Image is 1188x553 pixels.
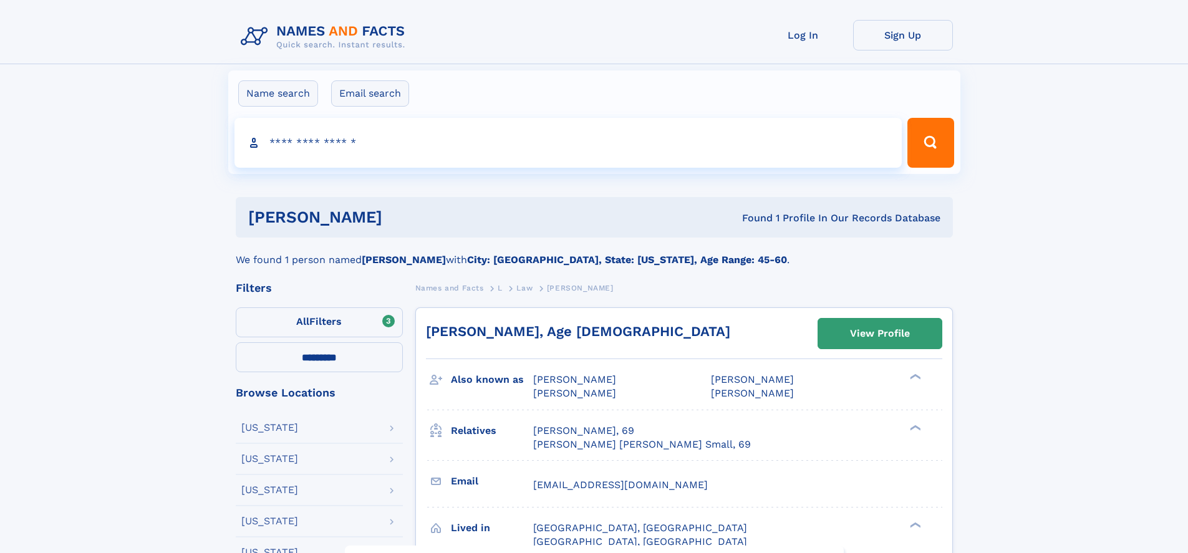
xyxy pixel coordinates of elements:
[241,516,298,526] div: [US_STATE]
[426,324,730,339] a: [PERSON_NAME], Age [DEMOGRAPHIC_DATA]
[241,454,298,464] div: [US_STATE]
[236,20,415,54] img: Logo Names and Facts
[850,319,910,348] div: View Profile
[415,280,484,296] a: Names and Facts
[533,536,747,547] span: [GEOGRAPHIC_DATA], [GEOGRAPHIC_DATA]
[907,423,922,431] div: ❯
[516,284,533,292] span: Law
[853,20,953,50] a: Sign Up
[498,284,503,292] span: L
[547,284,614,292] span: [PERSON_NAME]
[533,387,616,399] span: [PERSON_NAME]
[241,423,298,433] div: [US_STATE]
[498,280,503,296] a: L
[236,387,403,398] div: Browse Locations
[533,424,634,438] a: [PERSON_NAME], 69
[451,471,533,492] h3: Email
[818,319,942,349] a: View Profile
[753,20,853,50] a: Log In
[533,522,747,534] span: [GEOGRAPHIC_DATA], [GEOGRAPHIC_DATA]
[907,118,954,168] button: Search Button
[362,254,446,266] b: [PERSON_NAME]
[451,420,533,441] h3: Relatives
[533,438,751,451] a: [PERSON_NAME] [PERSON_NAME] Small, 69
[711,387,794,399] span: [PERSON_NAME]
[907,521,922,529] div: ❯
[236,238,953,267] div: We found 1 person named with .
[516,280,533,296] a: Law
[533,373,616,385] span: [PERSON_NAME]
[241,485,298,495] div: [US_STATE]
[467,254,787,266] b: City: [GEOGRAPHIC_DATA], State: [US_STATE], Age Range: 45-60
[451,369,533,390] h3: Also known as
[331,80,409,107] label: Email search
[451,517,533,539] h3: Lived in
[236,282,403,294] div: Filters
[533,479,708,491] span: [EMAIL_ADDRESS][DOMAIN_NAME]
[234,118,902,168] input: search input
[296,315,309,327] span: All
[238,80,318,107] label: Name search
[248,209,563,225] h1: [PERSON_NAME]
[236,307,403,337] label: Filters
[907,373,922,381] div: ❯
[711,373,794,385] span: [PERSON_NAME]
[562,211,940,225] div: Found 1 Profile In Our Records Database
